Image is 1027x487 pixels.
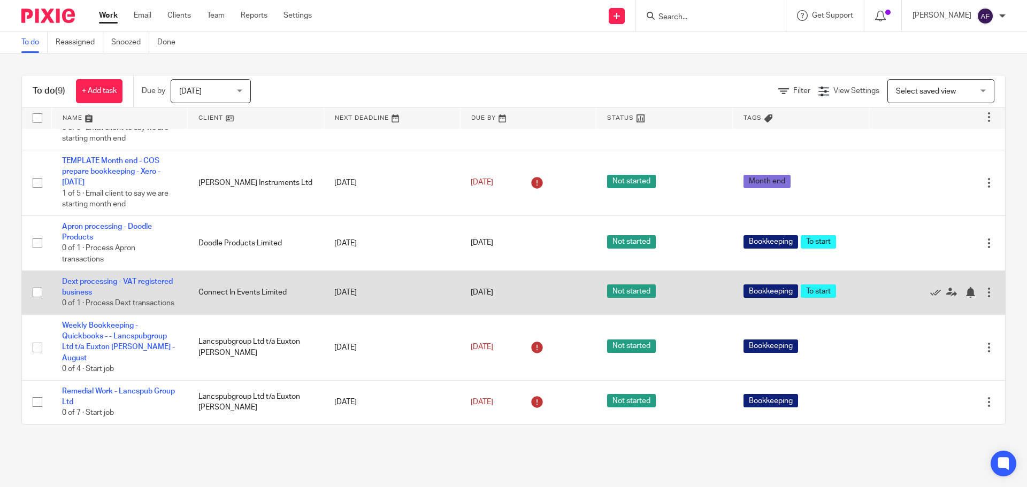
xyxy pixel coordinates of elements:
[607,339,656,353] span: Not started
[241,10,267,21] a: Reports
[188,215,324,270] td: Doodle Products Limited
[744,339,798,353] span: Bookkeeping
[607,175,656,188] span: Not started
[62,388,175,406] a: Remedial Work - Lancspub Group Ltd
[930,287,946,298] a: Mark as done
[188,380,324,424] td: Lancspubgroup Ltd t/a Euxton [PERSON_NAME]
[62,409,114,416] span: 0 of 7 · Start job
[744,235,798,249] span: Bookkeeping
[471,398,493,406] span: [DATE]
[744,115,762,121] span: Tags
[188,314,324,380] td: Lancspubgroup Ltd t/a Euxton [PERSON_NAME]
[607,284,656,298] span: Not started
[744,175,791,188] span: Month end
[62,365,114,373] span: 0 of 4 · Start job
[607,235,656,249] span: Not started
[21,32,48,53] a: To do
[896,88,956,95] span: Select saved view
[55,87,65,95] span: (9)
[76,79,122,103] a: + Add task
[188,150,324,215] td: [PERSON_NAME] Instruments Ltd
[793,87,810,95] span: Filter
[62,245,135,264] span: 0 of 1 · Process Apron transactions
[21,9,75,23] img: Pixie
[62,157,160,187] a: TEMPLATE Month end - COS prepare bookkeeping - Xero - [DATE]
[188,270,324,314] td: Connect In Events Limited
[62,223,152,241] a: Apron processing - Doodle Products
[62,278,173,296] a: Dext processing - VAT registered business
[99,10,118,21] a: Work
[142,86,165,96] p: Due by
[283,10,312,21] a: Settings
[324,150,460,215] td: [DATE]
[62,190,168,208] span: 1 of 5 · Email client to say we are starting month end
[471,343,493,351] span: [DATE]
[471,289,493,296] span: [DATE]
[324,270,460,314] td: [DATE]
[801,284,836,298] span: To start
[157,32,183,53] a: Done
[324,380,460,424] td: [DATE]
[913,10,971,21] p: [PERSON_NAME]
[324,215,460,270] td: [DATE]
[833,87,879,95] span: View Settings
[62,322,175,362] a: Weekly Bookkeeping - Quickbooks - - Lancspubgroup Ltd t/a Euxton [PERSON_NAME] - August
[607,394,656,407] span: Not started
[744,284,798,298] span: Bookkeeping
[801,235,836,249] span: To start
[977,7,994,25] img: svg%3E
[179,88,202,95] span: [DATE]
[167,10,191,21] a: Clients
[111,32,149,53] a: Snoozed
[62,299,174,307] span: 0 of 1 · Process Dext transactions
[657,13,754,22] input: Search
[324,314,460,380] td: [DATE]
[134,10,151,21] a: Email
[471,179,493,187] span: [DATE]
[207,10,225,21] a: Team
[812,12,853,19] span: Get Support
[744,394,798,407] span: Bookkeeping
[471,239,493,247] span: [DATE]
[33,86,65,97] h1: To do
[56,32,103,53] a: Reassigned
